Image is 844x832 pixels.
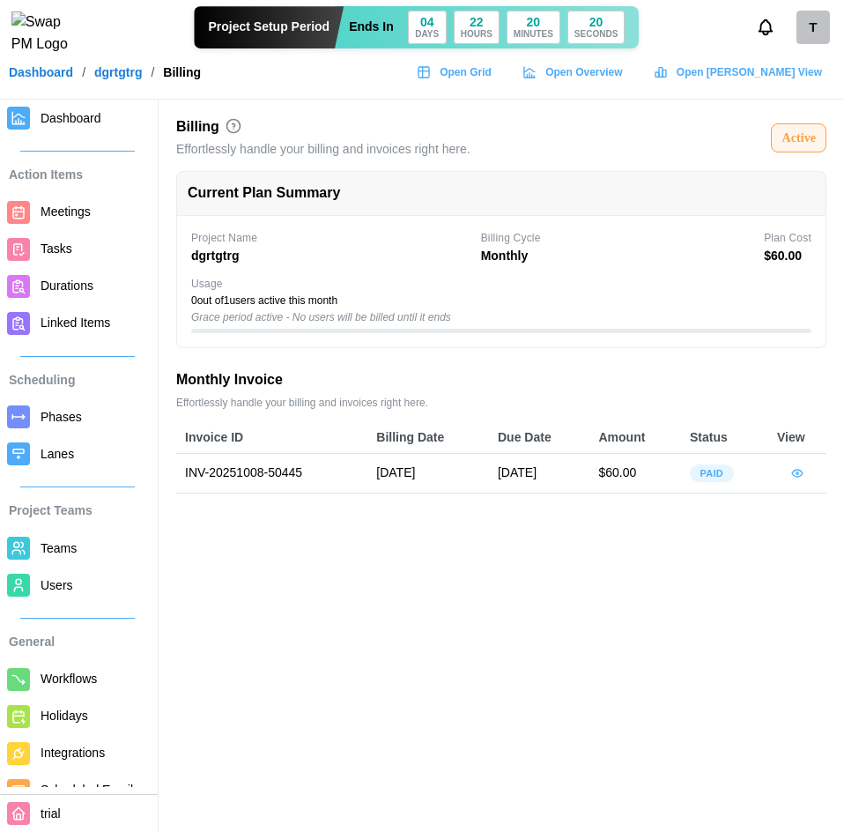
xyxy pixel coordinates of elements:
[764,230,811,247] div: Plan Cost
[41,806,61,821] span: trial
[527,16,541,28] div: 20
[514,59,636,85] a: Open Overview
[41,111,101,125] span: Dashboard
[176,395,826,412] div: Effortlessly handle your billing and invoices right here.
[498,428,581,448] div: Due Date
[194,6,344,48] div: Project Setup Period
[163,66,201,78] div: Billing
[764,247,811,266] div: $ 60.00
[751,12,781,42] button: Notifications
[420,16,434,28] div: 04
[185,428,359,448] div: Invoice ID
[545,60,622,85] span: Open Overview
[645,59,835,85] a: Open [PERSON_NAME] View
[599,428,672,448] div: Amount
[41,541,77,555] span: Teams
[41,447,74,461] span: Lanes
[690,428,759,448] div: Status
[11,11,83,56] img: Swap PM Logo
[151,66,154,78] div: /
[415,30,439,39] div: DAYS
[191,309,811,326] span: Grace period active - No users will be billed until it ends
[41,672,97,686] span: Workflows
[589,16,603,28] div: 20
[574,30,618,39] div: SECONDS
[41,279,93,293] span: Durations
[176,140,470,160] div: Effortlessly handle your billing and invoices right here.
[188,182,340,204] div: Current Plan Summary
[796,11,830,44] div: T
[94,66,142,78] a: dgrtgtrg
[191,230,257,247] div: Project Name
[590,454,681,494] td: $60.00
[191,293,811,325] div: 0 out of 1 users active this month
[41,241,72,256] span: Tasks
[781,129,816,148] div: Active
[489,454,590,494] td: [DATE]
[777,428,818,448] div: View
[408,59,505,85] a: Open Grid
[41,578,73,592] span: Users
[440,60,492,85] span: Open Grid
[700,465,723,481] span: Paid
[481,247,541,266] div: Monthly
[41,783,139,797] span: Scheduled Emails
[176,369,826,391] div: Monthly Invoice
[82,66,85,78] div: /
[349,18,394,37] div: Ends In
[41,410,82,424] span: Phases
[176,117,219,137] h2: Billing
[367,454,489,494] td: [DATE]
[41,316,110,330] span: Linked Items
[514,30,553,39] div: MINUTES
[41,746,105,760] span: Integrations
[796,11,830,44] a: trial2
[9,66,73,78] a: Dashboard
[461,30,492,39] div: HOURS
[677,60,822,85] span: Open [PERSON_NAME] View
[376,428,480,448] div: Billing Date
[41,709,88,723] span: Holidays
[176,454,367,494] td: INV-20251008-50445
[470,16,484,28] div: 22
[481,230,541,247] div: Billing Cycle
[191,247,257,266] div: dgrtgtrg
[191,276,811,293] div: Usage
[41,204,91,219] span: Meetings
